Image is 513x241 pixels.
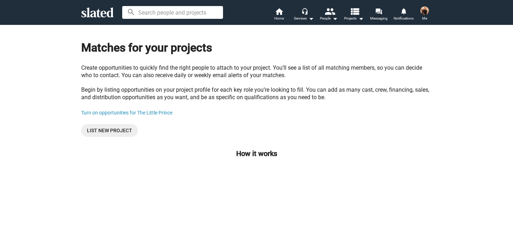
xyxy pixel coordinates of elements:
mat-icon: arrow_drop_down [307,14,315,23]
span: Notifications [394,14,414,23]
a: Click to open project profile page opportunities tab [81,110,172,116]
span: Home [274,14,284,23]
h1: Matches for your projects [81,40,432,55]
button: Jihong LiMe [416,5,433,23]
mat-icon: forum [375,8,382,15]
mat-icon: people [325,6,335,16]
a: List new project [81,124,138,137]
button: People [316,7,341,23]
mat-icon: view_list [349,6,360,16]
span: Projects [344,14,364,23]
mat-icon: home [275,7,283,16]
p: Begin by listing opportunities on your project profile for each key role you’re looking to fill. ... [81,86,432,101]
p: Create opportunities to quickly find the right people to attach to your project. You’ll see a lis... [81,64,432,79]
img: Jihong Li [420,6,429,15]
mat-icon: notifications [400,7,407,14]
a: Messaging [366,7,391,23]
mat-icon: arrow_drop_down [331,14,339,23]
button: Services [291,7,316,23]
span: List New Project [87,124,132,137]
h2: How it works [81,148,432,159]
button: Projects [341,7,366,23]
span: Messaging [370,14,388,23]
input: Search people and projects [122,6,223,19]
a: Notifications [391,7,416,23]
a: Home [266,7,291,23]
div: People [320,14,338,23]
mat-icon: headset_mic [301,8,308,14]
span: Me [422,14,427,23]
div: Services [294,14,314,23]
mat-icon: arrow_drop_down [357,14,365,23]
